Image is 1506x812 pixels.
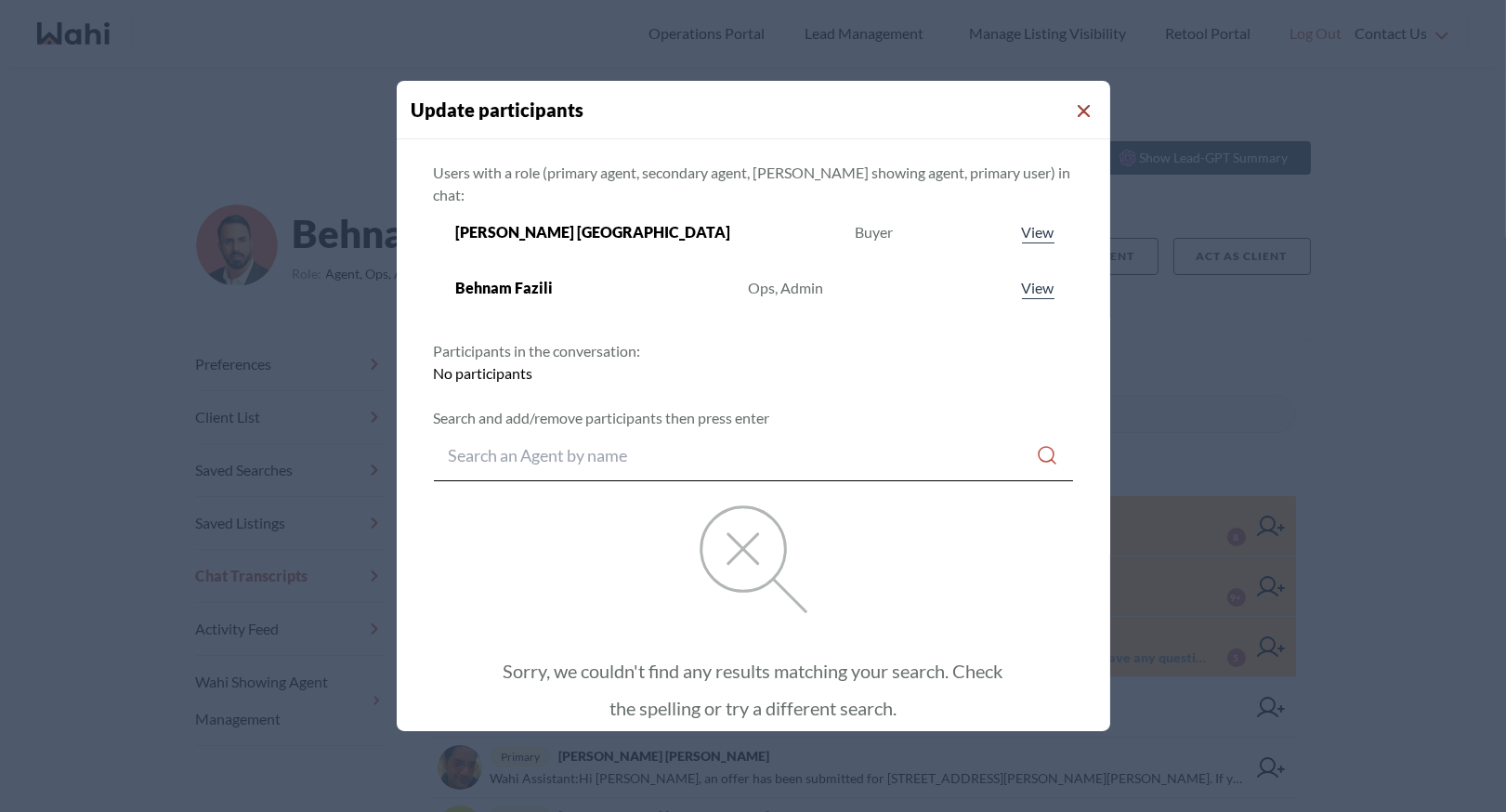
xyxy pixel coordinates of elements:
[1073,99,1095,122] button: Close Modal
[434,342,641,360] span: Participants in the conversation:
[1018,277,1058,299] a: View profile
[412,96,1110,124] h4: Update participants
[434,407,1073,429] p: Search and add/remove participants then press enter
[456,277,554,299] span: Behnam Fazili
[434,164,1071,203] span: Users with a role (primary agent, secondary agent, [PERSON_NAME] showing agent, primary user) in ...
[434,364,533,382] span: No participants
[449,439,1037,472] input: Search input
[497,652,1010,727] p: Sorry, we couldn't find any results matching your search. Check the spelling or try a different s...
[456,221,731,243] span: [PERSON_NAME] [GEOGRAPHIC_DATA]
[1018,221,1058,243] a: View profile
[856,221,894,243] div: Buyer
[748,277,823,299] div: Ops, Admin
